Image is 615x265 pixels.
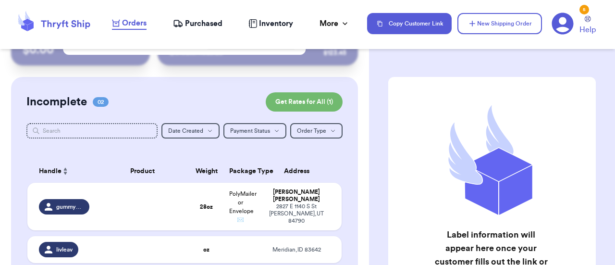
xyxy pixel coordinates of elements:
span: Help [579,24,596,36]
span: 02 [93,97,109,107]
span: Date Created [168,128,203,134]
a: Help [579,16,596,36]
a: Orders [112,17,147,30]
span: Handle [39,166,61,177]
button: Payment Status [223,123,286,139]
button: Get Rates for All (1) [266,92,343,112]
a: Purchased [173,18,222,29]
button: Order Type [290,123,343,139]
button: Copy Customer Link [367,13,452,34]
div: 2827 E 1140 S St [PERSON_NAME] , UT 84790 [263,203,330,225]
p: $ 0.00 [23,42,138,58]
span: Inventory [259,18,293,29]
strong: 28 oz [200,204,213,210]
span: gummybearsareyummy1973 [56,203,84,211]
span: Order Type [297,128,326,134]
button: Date Created [161,123,220,139]
div: Meridian , ID 83642 [263,246,330,253]
span: PolyMailer or Envelope ✉️ [229,191,257,223]
span: livleav [56,246,73,253]
th: Address [257,160,342,183]
span: Purchased [185,18,222,29]
div: $ 123.45 [323,48,346,58]
th: Product [95,160,190,183]
a: Inventory [248,18,293,29]
strong: oz [203,247,209,252]
th: Package Type [223,160,257,183]
span: Orders [122,17,147,29]
h2: Incomplete [26,94,87,110]
span: Payment Status [230,128,270,134]
th: Weight [190,160,223,183]
button: New Shipping Order [457,13,542,34]
div: 5 [579,5,589,14]
input: Search [26,123,158,139]
div: More [320,18,350,29]
button: Sort ascending [61,165,69,177]
div: [PERSON_NAME] [PERSON_NAME] [263,189,330,203]
a: 5 [552,13,574,35]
